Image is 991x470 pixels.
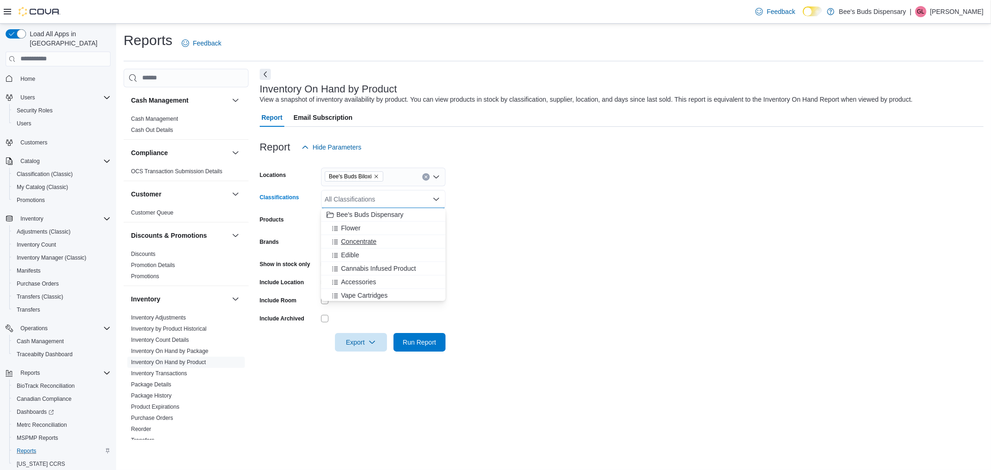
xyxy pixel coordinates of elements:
span: Home [17,73,111,85]
h3: Cash Management [131,96,189,105]
button: Reports [2,366,114,379]
a: Dashboards [9,405,114,418]
a: Customer Queue [131,209,173,216]
span: Inventory Count [17,241,56,248]
button: Users [17,92,39,103]
label: Products [260,216,284,223]
button: Classification (Classic) [9,168,114,181]
button: Cannabis Infused Product [321,262,446,275]
button: Close list of options [433,196,440,203]
button: Run Report [394,333,446,352]
button: Metrc Reconciliation [9,418,114,431]
button: Transfers [9,303,114,316]
button: Users [9,117,114,130]
button: Cash Management [9,335,114,348]
span: Accessories [341,277,376,287]
span: Canadian Compliance [17,395,72,403]
a: Reports [13,445,40,457]
span: Run Report [403,338,436,347]
h1: Reports [124,31,172,50]
h3: Report [260,142,290,153]
span: Customer Queue [131,209,173,216]
span: MSPMP Reports [13,432,111,444]
span: Purchase Orders [17,280,59,287]
button: My Catalog (Classic) [9,181,114,194]
span: Inventory On Hand by Package [131,347,209,355]
label: Include Room [260,297,296,304]
a: Package History [131,392,171,399]
span: Manifests [13,265,111,276]
span: Classification (Classic) [17,170,73,178]
div: Discounts & Promotions [124,248,249,286]
a: Customers [17,137,51,148]
span: Export [341,333,381,352]
span: Package Details [131,381,171,388]
span: Bee's Buds Dispensary [336,210,403,219]
span: Security Roles [13,105,111,116]
span: Users [17,120,31,127]
span: MSPMP Reports [17,434,58,442]
span: [US_STATE] CCRS [17,460,65,468]
button: Reports [17,367,44,379]
div: Choose from the following options [321,208,446,410]
span: BioTrack Reconciliation [13,380,111,392]
h3: Compliance [131,148,168,157]
span: Concentrate [341,237,376,246]
label: Show in stock only [260,261,310,268]
button: Inventory [17,213,47,224]
span: Canadian Compliance [13,393,111,405]
span: Package History [131,392,171,399]
a: MSPMP Reports [13,432,62,444]
span: My Catalog (Classic) [13,182,111,193]
div: Customer [124,207,249,222]
span: Traceabilty Dashboard [17,351,72,358]
a: Package Details [131,381,171,388]
span: Report [262,108,282,127]
span: Classification (Classic) [13,169,111,180]
span: Promotion Details [131,261,175,269]
button: Inventory Manager (Classic) [9,251,114,264]
span: Inventory Count [13,239,111,250]
a: Product Expirations [131,404,179,410]
button: Inventory [131,294,228,304]
button: BioTrack Reconciliation [9,379,114,392]
span: Feedback [767,7,795,16]
p: Bee's Buds Dispensary [839,6,906,17]
a: Inventory by Product Historical [131,326,207,332]
button: Flower [321,222,446,235]
button: Manifests [9,264,114,277]
a: Reorder [131,426,151,432]
label: Locations [260,171,286,179]
span: BioTrack Reconciliation [17,382,75,390]
button: Export [335,333,387,352]
span: Purchase Orders [13,278,111,289]
button: Vape Cartridges [321,289,446,302]
button: Customer [230,189,241,200]
button: Cash Management [131,96,228,105]
span: Inventory by Product Historical [131,325,207,333]
h3: Discounts & Promotions [131,231,207,240]
button: Customer [131,189,228,199]
div: Cash Management [124,113,249,139]
a: Promotions [131,273,159,280]
span: Adjustments (Classic) [13,226,111,237]
button: Catalog [2,155,114,168]
span: Promotions [13,195,111,206]
button: Inventory [2,212,114,225]
a: Manifests [13,265,44,276]
span: Inventory Manager (Classic) [17,254,86,261]
span: Flower [341,223,361,233]
a: Classification (Classic) [13,169,77,180]
span: Reports [17,367,111,379]
a: Feedback [178,34,225,52]
label: Include Location [260,279,304,286]
button: Reports [9,444,114,457]
button: Open list of options [433,173,440,181]
a: Inventory On Hand by Product [131,359,206,366]
button: Compliance [230,147,241,158]
span: Vape Cartridges [341,291,387,300]
span: Users [20,94,35,101]
a: Transfers (Classic) [13,291,67,302]
button: Security Roles [9,104,114,117]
